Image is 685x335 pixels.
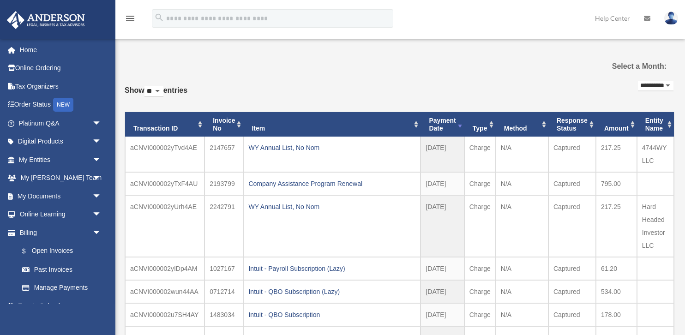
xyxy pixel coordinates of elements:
td: 2147657 [204,137,243,172]
td: Hard Headed Investor LLC [637,195,674,257]
a: Events Calendar [6,297,115,315]
td: Charge [464,257,496,280]
td: N/A [496,280,548,303]
td: aCNVI000002wun44AA [125,280,204,303]
td: 4744WY LLC [637,137,674,172]
td: Charge [464,137,496,172]
td: Captured [548,172,596,195]
td: 217.25 [596,137,637,172]
a: $Open Invoices [13,242,115,261]
td: aCNVI000002yTvd4AE [125,137,204,172]
td: Captured [548,195,596,257]
td: [DATE] [421,303,464,326]
a: Tax Organizers [6,77,115,96]
td: 0712714 [204,280,243,303]
td: Captured [548,280,596,303]
div: Intuit - QBO Subscription [248,308,415,321]
td: [DATE] [421,280,464,303]
td: [DATE] [421,257,464,280]
a: Digital Productsarrow_drop_down [6,132,115,151]
a: Online Learningarrow_drop_down [6,205,115,224]
a: My [PERSON_NAME] Teamarrow_drop_down [6,169,115,187]
img: User Pic [664,12,678,25]
td: [DATE] [421,172,464,195]
td: Charge [464,195,496,257]
th: Method: activate to sort column ascending [496,112,548,137]
select: Showentries [144,86,163,97]
span: $ [27,245,32,257]
td: N/A [496,195,548,257]
a: Platinum Q&Aarrow_drop_down [6,114,115,132]
td: Captured [548,137,596,172]
td: 61.20 [596,257,637,280]
th: Transaction ID: activate to sort column ascending [125,112,204,137]
th: Item: activate to sort column ascending [243,112,421,137]
td: N/A [496,257,548,280]
td: 795.00 [596,172,637,195]
td: 1027167 [204,257,243,280]
a: Order StatusNEW [6,96,115,114]
a: Past Invoices [13,260,111,279]
td: N/A [496,172,548,195]
td: [DATE] [421,195,464,257]
td: Captured [548,303,596,326]
td: 2193799 [204,172,243,195]
td: 2242791 [204,195,243,257]
a: Billingarrow_drop_down [6,223,115,242]
td: aCNVI000002u7SH4AY [125,303,204,326]
td: 217.25 [596,195,637,257]
div: Intuit - QBO Subscription (Lazy) [248,285,415,298]
td: [DATE] [421,137,464,172]
td: aCNVI000002yTxF4AU [125,172,204,195]
i: menu [125,13,136,24]
span: arrow_drop_down [92,132,111,151]
a: Online Ordering [6,59,115,78]
span: arrow_drop_down [92,169,111,188]
th: Entity Name: activate to sort column ascending [637,112,674,137]
td: 178.00 [596,303,637,326]
a: Manage Payments [13,279,115,297]
div: NEW [53,98,73,112]
div: WY Annual List, No Nom [248,141,415,154]
span: arrow_drop_down [92,150,111,169]
div: WY Annual List, No Nom [248,200,415,213]
a: My Documentsarrow_drop_down [6,187,115,205]
span: arrow_drop_down [92,205,111,224]
th: Invoice No: activate to sort column ascending [204,112,243,137]
i: search [154,12,164,23]
img: Anderson Advisors Platinum Portal [4,11,88,29]
th: Response Status: activate to sort column ascending [548,112,596,137]
span: arrow_drop_down [92,223,111,242]
td: Charge [464,280,496,303]
th: Amount: activate to sort column ascending [596,112,637,137]
td: N/A [496,303,548,326]
label: Select a Month: [589,60,667,73]
td: Charge [464,172,496,195]
td: 534.00 [596,280,637,303]
label: Show entries [125,84,187,106]
td: aCNVI000002yUrh4AE [125,195,204,257]
div: Intuit - Payroll Subscription (Lazy) [248,262,415,275]
td: aCNVI000002yIDp4AM [125,257,204,280]
td: 1483034 [204,303,243,326]
a: Home [6,41,115,59]
a: My Entitiesarrow_drop_down [6,150,115,169]
td: Captured [548,257,596,280]
td: N/A [496,137,548,172]
span: arrow_drop_down [92,187,111,206]
th: Payment Date: activate to sort column ascending [421,112,464,137]
td: Charge [464,303,496,326]
span: arrow_drop_down [92,114,111,133]
th: Type: activate to sort column ascending [464,112,496,137]
div: Company Assistance Program Renewal [248,177,415,190]
a: menu [125,16,136,24]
